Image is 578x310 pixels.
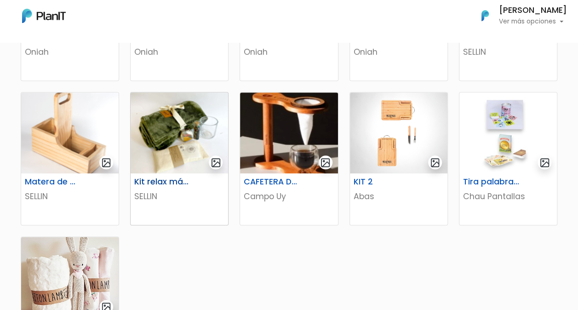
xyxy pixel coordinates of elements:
img: gallery-light [101,157,112,168]
img: thumb_68921f9ede5ef_captura-de-pantalla-2025-08-05-121323.png [131,92,228,173]
a: gallery-light Kit relax más té SELLIN [130,92,229,225]
img: gallery-light [320,157,331,168]
img: gallery-light [430,157,441,168]
p: Oniah [25,46,115,58]
img: gallery-light [539,157,550,168]
a: gallery-light KIT 2 Abas [349,92,448,225]
p: Campo Uy [244,190,334,202]
img: PlanIt Logo [475,6,495,26]
p: Chau Pantallas [463,190,553,202]
p: SELLIN [25,190,115,202]
p: Ver más opciones [499,18,567,25]
a: gallery-light Matera de madera con Porta Celular SELLIN [21,92,119,225]
img: thumb_WhatsApp_Image_2023-06-30_at_16.24.56-PhotoRoom.png [350,92,447,173]
p: Abas [354,190,444,202]
h6: CAFETERA DE GOTEO [238,177,306,187]
p: Oniah [244,46,334,58]
h6: KIT 2 [348,177,416,187]
h6: Kit relax más té [129,177,196,187]
img: gallery-light [211,157,221,168]
h6: Tira palabras + Cartas españolas [458,177,525,187]
a: gallery-light CAFETERA DE GOTEO Campo Uy [240,92,338,225]
p: Oniah [134,46,224,58]
img: PlanIt Logo [22,9,66,23]
button: PlanIt Logo [PERSON_NAME] Ver más opciones [469,4,567,28]
p: SELLIN [134,190,224,202]
img: thumb_image__copia___copia___copia_-Photoroom__6_.jpg [459,92,557,173]
div: ¿Necesitás ayuda? [47,9,132,27]
p: Oniah [354,46,444,58]
img: thumb_46808385-B327-4404-90A4-523DC24B1526_4_5005_c.jpeg [240,92,338,173]
h6: Matera de madera con Porta Celular [19,177,87,187]
h6: [PERSON_NAME] [499,6,567,15]
img: thumb_688cd36894cd4_captura-de-pantalla-2025-08-01-114651.png [21,92,119,173]
p: SELLIN [463,46,553,58]
a: gallery-light Tira palabras + Cartas españolas Chau Pantallas [459,92,557,225]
